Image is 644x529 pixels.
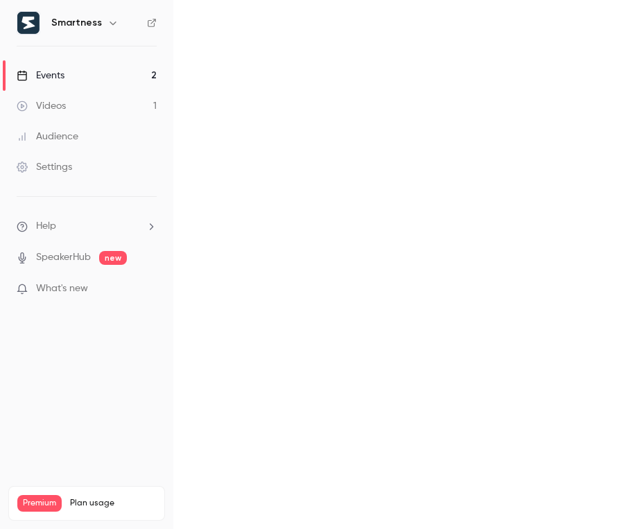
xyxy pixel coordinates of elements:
[17,130,78,144] div: Audience
[36,250,91,265] a: SpeakerHub
[17,69,64,83] div: Events
[17,495,62,512] span: Premium
[17,12,40,34] img: Smartness
[17,160,72,174] div: Settings
[36,281,88,296] span: What's new
[36,219,56,234] span: Help
[70,498,156,509] span: Plan usage
[99,251,127,265] span: new
[17,99,66,113] div: Videos
[51,16,102,30] h6: Smartness
[17,219,157,234] li: help-dropdown-opener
